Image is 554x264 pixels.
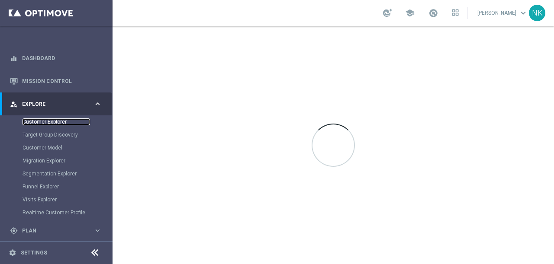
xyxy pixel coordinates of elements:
[23,167,112,180] div: Segmentation Explorer
[405,8,415,18] span: school
[22,102,93,107] span: Explore
[93,100,102,108] i: keyboard_arrow_right
[21,250,47,255] a: Settings
[9,249,16,257] i: settings
[22,228,93,233] span: Plan
[10,100,18,108] i: person_search
[23,118,90,125] a: Customer Explorer
[10,70,102,92] div: Mission Control
[23,180,112,193] div: Funnel Explorer
[10,47,102,70] div: Dashboard
[477,6,529,19] a: [PERSON_NAME]keyboard_arrow_down
[22,70,102,92] a: Mission Control
[93,226,102,235] i: keyboard_arrow_right
[23,196,90,203] a: Visits Explorer
[23,209,90,216] a: Realtime Customer Profile
[519,8,528,18] span: keyboard_arrow_down
[10,101,102,108] button: person_search Explore keyboard_arrow_right
[23,128,112,141] div: Target Group Discovery
[10,54,18,62] i: equalizer
[23,154,112,167] div: Migration Explorer
[10,78,102,85] button: Mission Control
[23,131,90,138] a: Target Group Discovery
[23,141,112,154] div: Customer Model
[529,5,545,21] div: NK
[23,115,112,128] div: Customer Explorer
[10,227,18,235] i: gps_fixed
[10,227,102,234] button: gps_fixed Plan keyboard_arrow_right
[10,100,93,108] div: Explore
[23,193,112,206] div: Visits Explorer
[23,144,90,151] a: Customer Model
[10,227,93,235] div: Plan
[10,55,102,62] button: equalizer Dashboard
[22,47,102,70] a: Dashboard
[23,170,90,177] a: Segmentation Explorer
[23,206,112,219] div: Realtime Customer Profile
[23,183,90,190] a: Funnel Explorer
[23,157,90,164] a: Migration Explorer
